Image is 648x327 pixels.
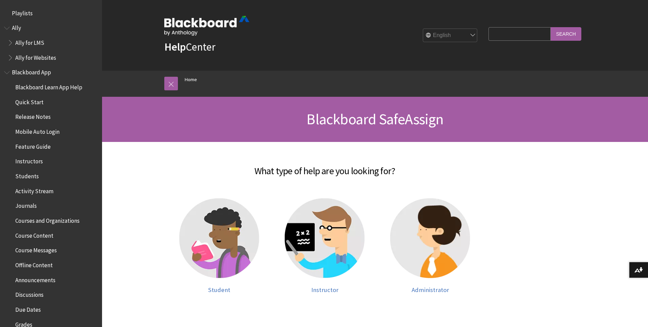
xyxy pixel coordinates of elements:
[423,29,478,42] select: Site Language Selector
[164,40,186,54] strong: Help
[15,200,37,210] span: Journals
[15,111,51,121] span: Release Notes
[15,170,39,180] span: Students
[15,141,51,150] span: Feature Guide
[185,75,197,84] a: Home
[15,289,44,298] span: Discussions
[15,96,44,106] span: Quick Start
[15,259,53,269] span: Offline Content
[384,198,476,294] a: Administrator help Administrator
[15,245,57,254] span: Course Messages
[15,304,41,313] span: Due Dates
[164,16,249,36] img: Blackboard by Anthology
[390,198,470,278] img: Administrator help
[15,230,53,239] span: Course Content
[208,286,230,294] span: Student
[15,215,80,224] span: Courses and Organizations
[412,286,449,294] span: Administrator
[15,156,43,165] span: Instructors
[285,198,365,278] img: Instructor help
[306,110,443,128] span: Blackboard SafeAssign
[15,126,60,135] span: Mobile Auto Login
[551,27,581,40] input: Search
[15,274,55,284] span: Announcements
[12,67,51,76] span: Blackboard App
[12,22,21,32] span: Ally
[15,185,53,195] span: Activity Stream
[15,81,82,91] span: Blackboard Learn App Help
[164,40,215,54] a: HelpCenter
[15,52,56,61] span: Ally for Websites
[4,22,98,63] nav: Book outline for Anthology Ally Help
[279,198,371,294] a: Instructor help Instructor
[179,198,259,278] img: Student help
[311,286,338,294] span: Instructor
[173,198,265,294] a: Student help Student
[114,156,536,178] h2: What type of help are you looking for?
[12,7,33,17] span: Playlists
[4,7,98,19] nav: Book outline for Playlists
[15,37,44,46] span: Ally for LMS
